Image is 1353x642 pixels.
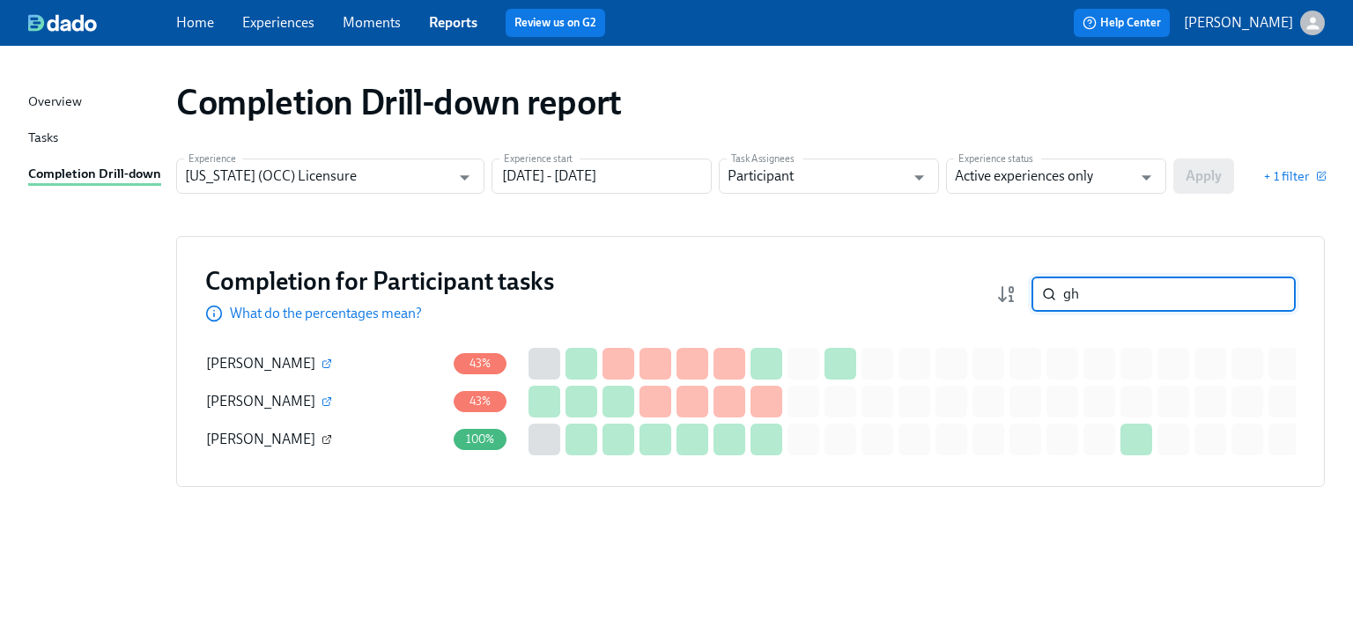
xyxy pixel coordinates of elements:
button: Open [906,164,933,191]
span: [PERSON_NAME] [206,355,315,372]
a: Experiences [242,14,314,31]
button: Review us on G2 [506,9,605,37]
div: Tasks [28,128,58,150]
h1: Completion Drill-down report [176,81,622,123]
button: [PERSON_NAME] [1184,11,1325,35]
button: + 1 filter [1263,167,1325,185]
a: Completion Drill-down [28,164,162,186]
a: Home [176,14,214,31]
input: Search by name [1063,277,1296,312]
p: [PERSON_NAME] [1184,13,1293,33]
h3: Completion for Participant tasks [205,265,554,297]
a: Reports [429,14,477,31]
a: Moments [343,14,401,31]
a: Overview [28,92,162,114]
span: [PERSON_NAME] [206,393,315,410]
a: Tasks [28,128,162,150]
div: Overview [28,92,82,114]
p: What do the percentages mean? [230,304,422,323]
div: Completion Drill-down [28,164,161,186]
button: Open [1133,164,1160,191]
span: [PERSON_NAME] [206,431,315,447]
span: 43% [459,357,502,370]
a: dado [28,14,176,32]
span: Help Center [1083,14,1161,32]
span: 100% [455,432,506,446]
button: Help Center [1074,9,1170,37]
a: Review us on G2 [514,14,596,32]
span: 43% [459,395,502,408]
img: dado [28,14,97,32]
button: Open [451,164,478,191]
